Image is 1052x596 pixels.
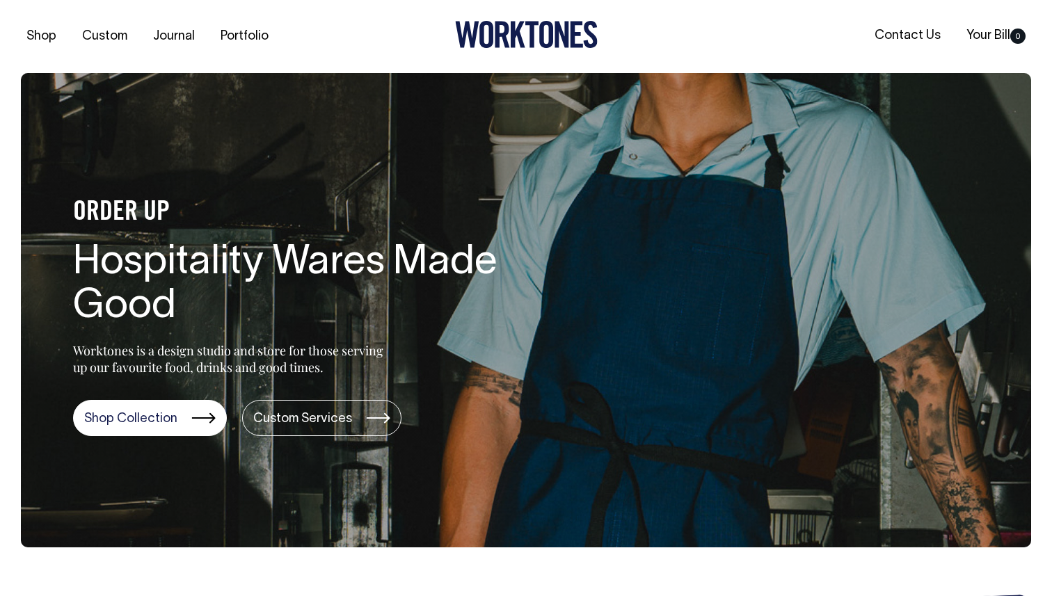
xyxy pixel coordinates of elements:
a: Portfolio [215,25,274,48]
a: Shop [21,25,62,48]
a: Custom Services [242,400,401,436]
a: Shop Collection [73,400,227,436]
a: Custom [77,25,133,48]
h4: ORDER UP [73,198,518,227]
a: Journal [148,25,200,48]
a: Contact Us [869,24,946,47]
a: Your Bill0 [961,24,1031,47]
span: 0 [1010,29,1026,44]
p: Worktones is a design studio and store for those serving up our favourite food, drinks and good t... [73,342,390,376]
h1: Hospitality Wares Made Good [73,241,518,330]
